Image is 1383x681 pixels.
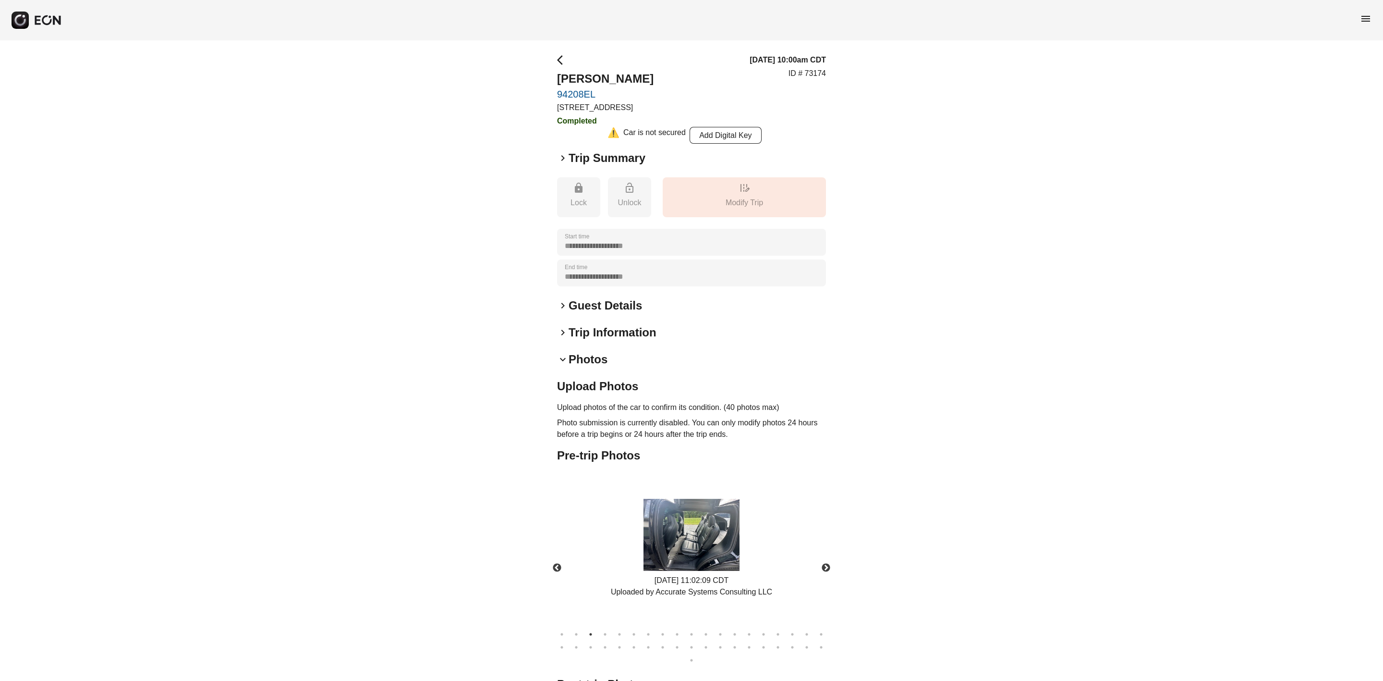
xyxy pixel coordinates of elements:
span: keyboard_arrow_right [557,327,569,338]
div: Car is not secured [623,127,686,144]
button: Next [809,551,843,585]
button: 16 [773,630,783,639]
h2: [PERSON_NAME] [557,71,654,87]
button: 21 [571,643,581,652]
div: Uploaded by Accurate Systems Consulting LLC [611,586,772,598]
button: 6 [629,630,639,639]
p: ID # 73174 [789,68,826,79]
button: 25 [629,643,639,652]
button: 2 [571,630,581,639]
span: keyboard_arrow_right [557,152,569,164]
button: 26 [643,643,653,652]
button: 33 [744,643,754,652]
h2: Trip Information [569,325,656,340]
button: 24 [615,643,624,652]
button: 18 [802,630,812,639]
button: 10 [687,630,696,639]
button: 37 [802,643,812,652]
button: 23 [600,643,610,652]
button: 11 [701,630,711,639]
span: keyboard_arrow_down [557,354,569,365]
p: Upload photos of the car to confirm its condition. (40 photos max) [557,402,826,413]
h3: [DATE] 10:00am CDT [750,54,826,66]
p: [STREET_ADDRESS] [557,102,654,113]
button: 9 [672,630,682,639]
button: 28 [672,643,682,652]
h2: Upload Photos [557,379,826,394]
h2: Guest Details [569,298,642,313]
button: 19 [816,630,826,639]
button: 15 [759,630,768,639]
h2: Photos [569,352,607,367]
button: 34 [759,643,768,652]
button: 32 [730,643,740,652]
button: 39 [687,656,696,665]
button: 1 [557,630,567,639]
div: [DATE] 11:02:09 CDT [611,575,772,598]
span: arrow_back_ios [557,54,569,66]
button: 31 [716,643,725,652]
button: Previous [540,551,574,585]
h2: Pre-trip Photos [557,448,826,463]
button: 38 [816,643,826,652]
button: 35 [773,643,783,652]
button: 20 [557,643,567,652]
button: 8 [658,630,667,639]
h3: Completed [557,115,654,127]
img: https://fastfleet.me/rails/active_storage/blobs/redirect/eyJfcmFpbHMiOnsibWVzc2FnZSI6IkJBaHBBL1ZZ... [643,499,740,571]
a: 94208EL [557,88,654,100]
h2: Trip Summary [569,150,645,166]
p: Photo submission is currently disabled. You can only modify photos 24 hours before a trip begins ... [557,417,826,440]
button: 30 [701,643,711,652]
button: 29 [687,643,696,652]
button: 27 [658,643,667,652]
span: menu [1360,13,1371,25]
button: 3 [586,630,595,639]
button: 12 [716,630,725,639]
button: 22 [586,643,595,652]
button: Add Digital Key [690,127,762,144]
button: 36 [788,643,797,652]
button: 14 [744,630,754,639]
div: ⚠️ [607,127,619,144]
button: 13 [730,630,740,639]
span: keyboard_arrow_right [557,300,569,311]
button: 7 [643,630,653,639]
button: 5 [615,630,624,639]
button: 4 [600,630,610,639]
button: 17 [788,630,797,639]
